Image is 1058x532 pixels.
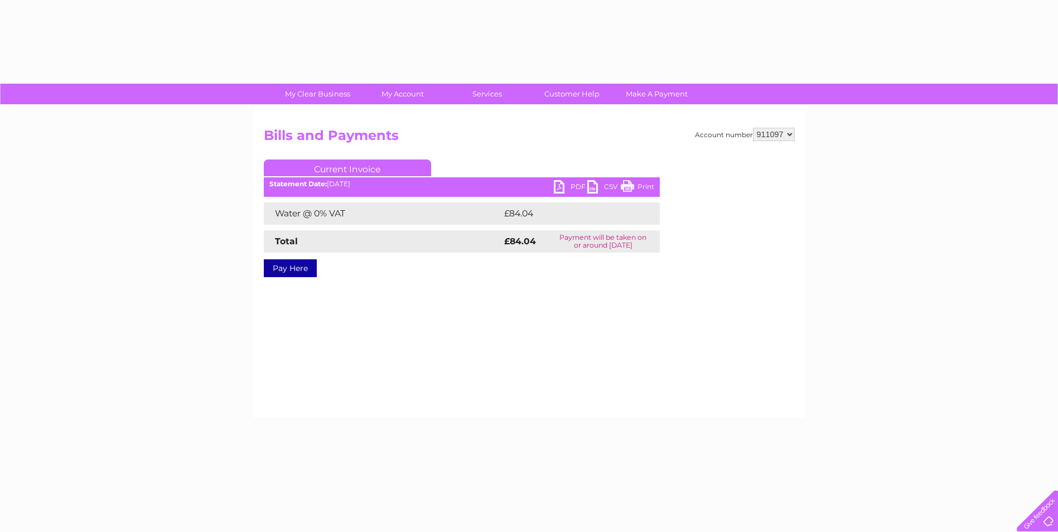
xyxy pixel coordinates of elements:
[275,236,298,246] strong: Total
[611,84,703,104] a: Make A Payment
[441,84,533,104] a: Services
[547,230,659,253] td: Payment will be taken on or around [DATE]
[264,180,660,188] div: [DATE]
[264,159,431,176] a: Current Invoice
[695,128,795,141] div: Account number
[356,84,448,104] a: My Account
[526,84,618,104] a: Customer Help
[587,180,621,196] a: CSV
[272,84,364,104] a: My Clear Business
[621,180,654,196] a: Print
[264,202,501,225] td: Water @ 0% VAT
[554,180,587,196] a: PDF
[269,180,327,188] b: Statement Date:
[504,236,536,246] strong: £84.04
[264,128,795,149] h2: Bills and Payments
[264,259,317,277] a: Pay Here
[501,202,638,225] td: £84.04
